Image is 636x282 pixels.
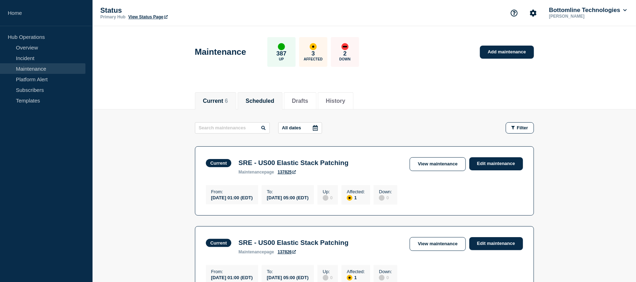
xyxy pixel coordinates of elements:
[469,157,523,170] a: Edit maintenance
[323,189,333,194] p: Up :
[379,195,385,201] div: disabled
[238,249,274,254] p: page
[278,122,322,134] button: All dates
[195,47,246,57] h1: Maintenance
[379,189,392,194] p: Down :
[238,249,264,254] span: maintenance
[343,50,346,57] p: 2
[238,170,264,175] span: maintenance
[347,274,365,281] div: 1
[323,194,333,201] div: 0
[347,194,365,201] div: 1
[277,50,286,57] p: 387
[339,57,351,61] p: Down
[379,194,392,201] div: 0
[347,195,352,201] div: affected
[326,98,345,104] button: History
[278,170,296,175] a: 137825
[100,14,125,19] p: Primary Hub
[267,189,309,194] p: To :
[195,122,270,134] input: Search maintenances
[410,157,465,171] a: View maintenance
[410,237,465,251] a: View maintenance
[282,125,301,130] p: All dates
[210,160,227,166] div: Current
[211,274,253,280] div: [DATE] 01:00 (EDT)
[341,43,349,50] div: down
[347,269,365,274] p: Affected :
[526,6,541,20] button: Account settings
[379,274,392,281] div: 0
[517,125,528,130] span: Filter
[128,14,167,19] a: View Status Page
[480,46,534,59] a: Add maintenance
[379,275,385,281] div: disabled
[469,237,523,250] a: Edit maintenance
[267,274,309,280] div: [DATE] 05:00 (EDT)
[347,189,365,194] p: Affected :
[267,194,309,200] div: [DATE] 05:00 (EDT)
[304,57,322,61] p: Affected
[507,6,522,20] button: Support
[278,43,285,50] div: up
[211,269,253,274] p: From :
[548,7,628,14] button: Bottomline Technologies
[238,170,274,175] p: page
[211,194,253,200] div: [DATE] 01:00 (EDT)
[347,275,352,281] div: affected
[238,239,349,247] h3: SRE - US00 Elastic Stack Patching
[225,98,228,104] span: 6
[311,50,315,57] p: 3
[211,189,253,194] p: From :
[278,249,296,254] a: 137826
[506,122,534,134] button: Filter
[323,275,328,281] div: disabled
[246,98,274,104] button: Scheduled
[323,195,328,201] div: disabled
[292,98,308,104] button: Drafts
[203,98,228,104] button: Current 6
[100,6,242,14] p: Status
[238,159,349,167] h3: SRE - US00 Elastic Stack Patching
[210,240,227,246] div: Current
[323,269,333,274] p: Up :
[379,269,392,274] p: Down :
[267,269,309,274] p: To :
[548,14,621,19] p: [PERSON_NAME]
[279,57,284,61] p: Up
[310,43,317,50] div: affected
[323,274,333,281] div: 0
